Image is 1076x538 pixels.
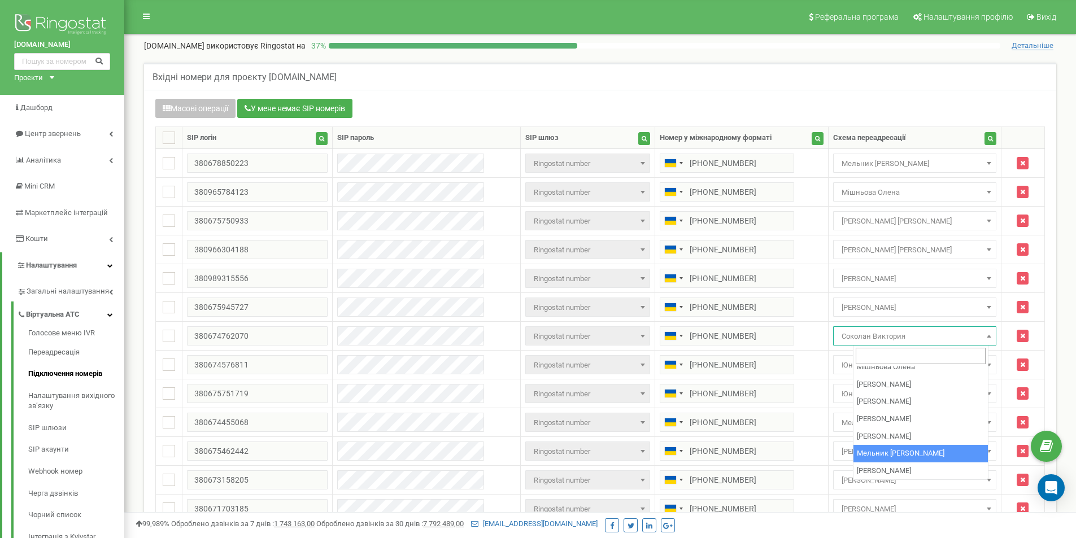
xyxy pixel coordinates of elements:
[525,355,650,374] span: Ringostat number
[14,11,110,40] img: Ringostat logo
[833,182,996,202] span: Мішньова Олена
[28,385,124,417] a: Налаштування вихідного зв’язку
[833,384,996,403] span: Юнак Анна
[525,154,650,173] span: Ringostat number
[833,326,996,345] span: Соколан Виктория
[853,358,988,376] li: Мішньова Олена
[26,156,61,164] span: Аналiтика
[153,72,337,82] h5: Вхідні номери для проєкту [DOMAIN_NAME]
[660,269,794,288] input: 050 123 4567
[660,500,686,518] div: Telephone country code
[525,240,650,259] span: Ringostat number
[1012,41,1053,50] span: Детальніше
[24,182,55,190] span: Mini CRM
[853,462,988,480] li: [PERSON_NAME]
[144,40,306,51] p: [DOMAIN_NAME]
[14,53,110,70] input: Пошук за номером
[26,261,77,269] span: Налаштування
[660,413,794,432] input: 050 123 4567
[660,183,686,201] div: Telephone country code
[660,298,794,317] input: 050 123 4567
[529,473,646,488] span: Ringostat number
[529,213,646,229] span: Ringostat number
[525,499,650,518] span: Ringostat number
[20,103,53,112] span: Дашборд
[529,444,646,460] span: Ringostat number
[660,413,686,431] div: Telephone country code
[660,384,686,403] div: Telephone country code
[660,269,686,287] div: Telephone country code
[26,309,80,320] span: Віртуальна АТС
[306,40,329,51] p: 37 %
[833,211,996,230] span: Шевчук Виктория
[274,519,315,528] u: 1 743 163,00
[833,499,996,518] span: Олена Федорова
[837,242,992,258] span: Оверченко Тетяна
[28,504,124,526] a: Чорний список
[837,213,992,229] span: Шевчук Виктория
[660,499,794,518] input: 050 123 4567
[837,415,992,431] span: Мельник Ольга
[660,133,772,143] div: Номер у міжнародному форматі
[853,410,988,428] li: [PERSON_NAME]
[853,428,988,445] li: [PERSON_NAME]
[525,298,650,317] span: Ringostat number
[837,185,992,200] span: Мішньова Олена
[529,501,646,517] span: Ringostat number
[833,298,996,317] span: Дерибас Оксана
[833,441,996,461] span: Грищенко Вита
[837,357,992,373] span: Юнак Анна
[2,252,124,279] a: Налаштування
[815,12,899,21] span: Реферальна програма
[316,519,464,528] span: Оброблено дзвінків за 30 днів :
[837,329,992,344] span: Соколан Виктория
[853,393,988,410] li: [PERSON_NAME]
[136,519,169,528] span: 99,989%
[837,444,992,460] span: Грищенко Вита
[525,133,559,143] div: SIP шлюз
[28,461,124,483] a: Webhook номер
[660,327,686,345] div: Telephone country code
[660,154,794,173] input: 050 123 4567
[833,240,996,259] span: Оверченко Тетяна
[833,269,996,288] span: Дегнера Мирослава
[423,519,464,528] u: 7 792 489,00
[14,73,43,84] div: Проєкти
[660,326,794,345] input: 050 123 4567
[525,470,650,489] span: Ringostat number
[525,269,650,288] span: Ringostat number
[529,185,646,200] span: Ringostat number
[525,413,650,432] span: Ringostat number
[529,415,646,431] span: Ringostat number
[28,363,124,385] a: Підключення номерів
[28,342,124,364] a: Переадресація
[525,326,650,345] span: Ringostat number
[660,240,794,259] input: 050 123 4567
[25,208,108,217] span: Маркетплейс інтеграцій
[837,501,992,517] span: Олена Федорова
[660,470,794,489] input: 050 123 4567
[25,129,81,138] span: Центр звернень
[28,328,124,342] a: Голосове меню IVR
[1038,474,1065,501] div: Open Intercom Messenger
[660,182,794,202] input: 050 123 4567
[660,356,686,374] div: Telephone country code
[333,127,521,149] th: SIP пароль
[525,384,650,403] span: Ringostat number
[28,483,124,505] a: Черга дзвінків
[660,384,794,403] input: 050 123 4567
[837,473,992,488] span: Василенко Ксения
[206,41,306,50] span: використовує Ringostat на
[660,298,686,316] div: Telephone country code
[237,99,352,118] button: У мене немає SIP номерів
[529,156,646,172] span: Ringostat number
[660,442,686,460] div: Telephone country code
[187,133,216,143] div: SIP логін
[660,212,686,230] div: Telephone country code
[833,133,906,143] div: Схема переадресації
[660,154,686,172] div: Telephone country code
[28,439,124,461] a: SIP акаунти
[529,357,646,373] span: Ringostat number
[833,413,996,432] span: Мельник Ольга
[155,99,236,118] button: Масові операції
